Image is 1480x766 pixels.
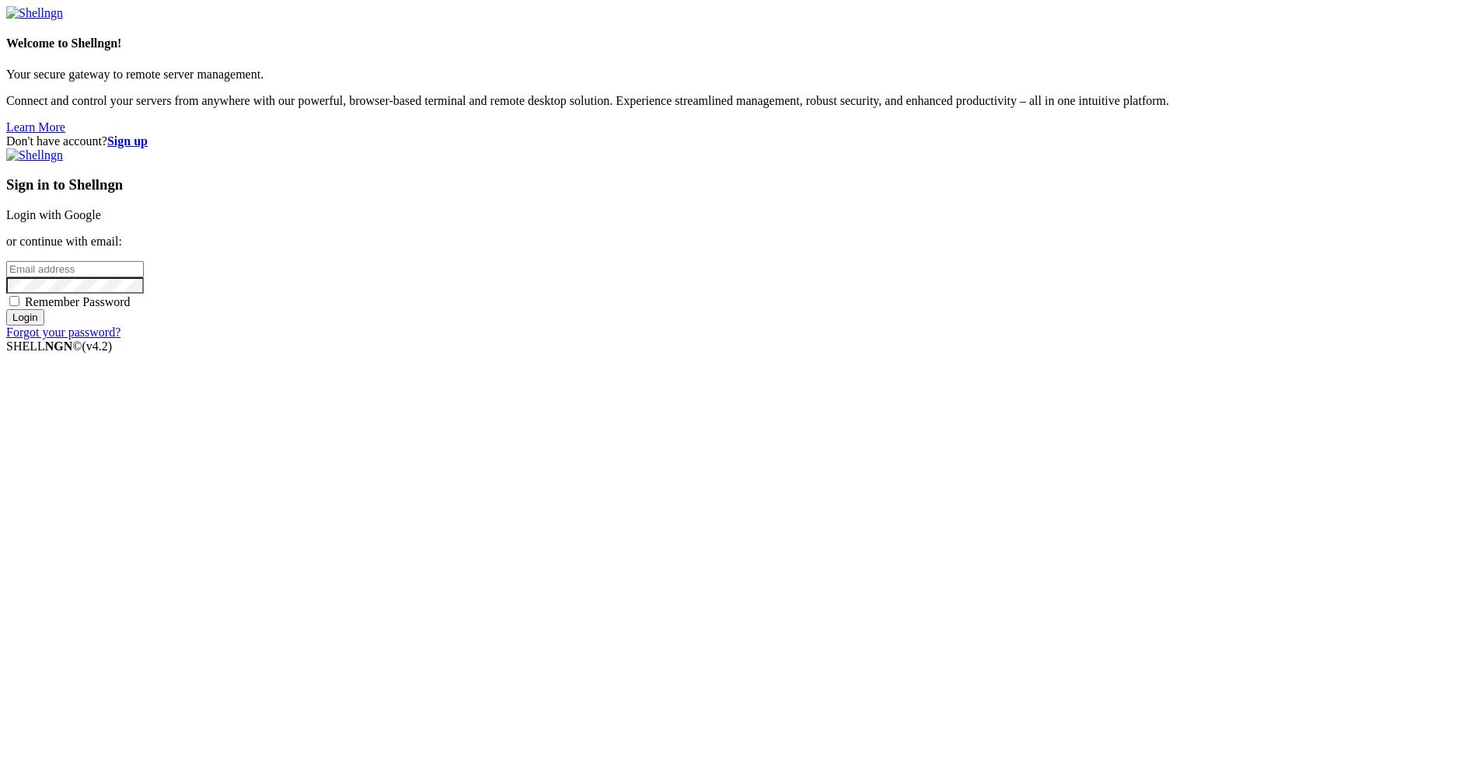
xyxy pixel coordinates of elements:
[9,296,19,306] input: Remember Password
[25,295,131,308] span: Remember Password
[6,6,63,20] img: Shellngn
[6,339,112,353] span: SHELL ©
[6,68,1474,82] p: Your secure gateway to remote server management.
[6,176,1474,193] h3: Sign in to Shellngn
[6,37,1474,50] h4: Welcome to Shellngn!
[107,134,148,148] a: Sign up
[6,261,144,277] input: Email address
[6,148,63,162] img: Shellngn
[6,134,1474,148] div: Don't have account?
[6,235,1474,249] p: or continue with email:
[6,309,44,326] input: Login
[45,339,73,353] b: NGN
[6,208,101,221] a: Login with Google
[6,94,1474,108] p: Connect and control your servers from anywhere with our powerful, browser-based terminal and remo...
[6,326,120,339] a: Forgot your password?
[6,120,65,134] a: Learn More
[82,339,113,353] span: 4.2.0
